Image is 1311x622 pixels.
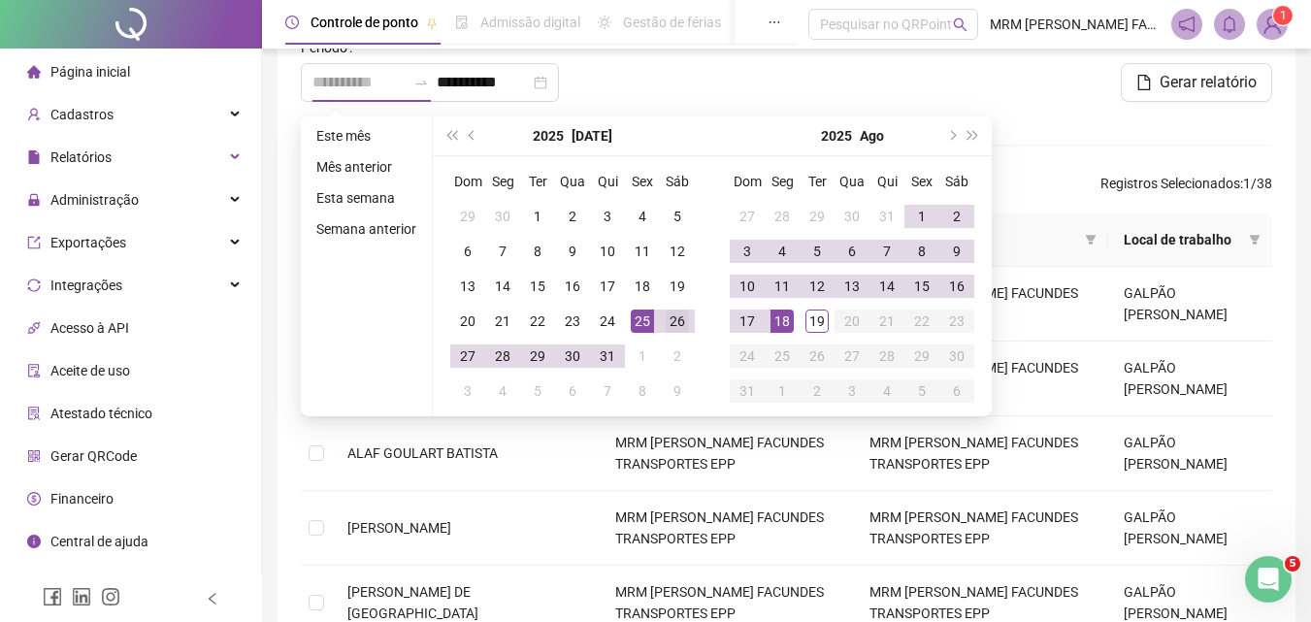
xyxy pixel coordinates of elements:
[101,587,120,606] span: instagram
[623,15,721,30] span: Gestão de férias
[50,192,139,208] span: Administração
[590,269,625,304] td: 2025-07-17
[526,205,549,228] div: 1
[869,304,904,339] td: 2025-08-21
[869,269,904,304] td: 2025-08-14
[596,275,619,298] div: 17
[596,240,619,263] div: 10
[533,116,564,155] button: year panel
[835,269,869,304] td: 2025-08-13
[666,379,689,403] div: 9
[840,379,864,403] div: 3
[939,269,974,304] td: 2025-08-16
[821,116,852,155] button: year panel
[572,116,612,155] button: month panel
[860,116,884,155] button: month panel
[666,275,689,298] div: 19
[854,491,1108,566] td: MRM [PERSON_NAME] FACUNDES TRANSPORTES EPP
[596,310,619,333] div: 24
[456,344,479,368] div: 27
[666,240,689,263] div: 12
[520,304,555,339] td: 2025-07-22
[555,304,590,339] td: 2025-07-23
[736,275,759,298] div: 10
[625,164,660,199] th: Sex
[462,116,483,155] button: prev-year
[1108,267,1272,342] td: GALPÃO [PERSON_NAME]
[347,520,451,536] span: [PERSON_NAME]
[600,491,854,566] td: MRM [PERSON_NAME] FACUNDES TRANSPORTES EPP
[660,234,695,269] td: 2025-07-12
[660,304,695,339] td: 2025-07-26
[840,275,864,298] div: 13
[869,234,904,269] td: 2025-08-07
[1100,176,1240,191] span: Registros Selecionados
[736,205,759,228] div: 27
[555,234,590,269] td: 2025-07-09
[413,75,429,90] span: to
[631,275,654,298] div: 18
[1273,6,1293,25] sup: Atualize o seu contato no menu Meus Dados
[455,16,469,29] span: file-done
[50,149,112,165] span: Relatórios
[555,269,590,304] td: 2025-07-16
[561,344,584,368] div: 30
[485,164,520,199] th: Seg
[835,374,869,409] td: 2025-09-03
[1285,556,1300,572] span: 5
[450,269,485,304] td: 2025-07-13
[1280,9,1287,22] span: 1
[309,186,424,210] li: Esta semana
[596,379,619,403] div: 7
[805,205,829,228] div: 29
[520,269,555,304] td: 2025-07-15
[1081,225,1100,254] span: filter
[480,15,580,30] span: Admissão digital
[875,275,899,298] div: 14
[520,374,555,409] td: 2025-08-05
[50,64,130,80] span: Página inicial
[561,310,584,333] div: 23
[413,75,429,90] span: swap-right
[800,234,835,269] td: 2025-08-05
[561,205,584,228] div: 2
[869,164,904,199] th: Qui
[27,278,41,292] span: sync
[765,339,800,374] td: 2025-08-25
[27,321,41,335] span: api
[72,587,91,606] span: linkedin
[625,199,660,234] td: 2025-07-04
[805,275,829,298] div: 12
[598,16,611,29] span: sun
[50,320,129,336] span: Acesso à API
[590,234,625,269] td: 2025-07-10
[309,124,424,147] li: Este mês
[441,116,462,155] button: super-prev-year
[206,592,219,606] span: left
[456,310,479,333] div: 20
[840,344,864,368] div: 27
[561,240,584,263] div: 9
[945,240,968,263] div: 9
[1085,234,1097,246] span: filter
[596,344,619,368] div: 31
[939,339,974,374] td: 2025-08-30
[666,310,689,333] div: 26
[50,363,130,378] span: Aceite de uso
[1178,16,1196,33] span: notification
[590,199,625,234] td: 2025-07-03
[285,16,299,29] span: clock-circle
[840,310,864,333] div: 20
[50,235,126,250] span: Exportações
[736,310,759,333] div: 17
[456,240,479,263] div: 6
[485,339,520,374] td: 2025-07-28
[456,379,479,403] div: 3
[625,339,660,374] td: 2025-08-01
[869,339,904,374] td: 2025-08-28
[590,374,625,409] td: 2025-08-07
[990,14,1160,35] span: MRM [PERSON_NAME] FACUNDES TRANSPORTES EPP
[491,379,514,403] div: 4
[590,339,625,374] td: 2025-07-31
[1245,556,1292,603] iframe: Intercom live chat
